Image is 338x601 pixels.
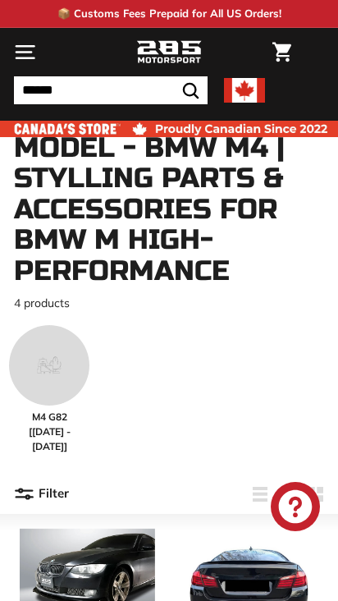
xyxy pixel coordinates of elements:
[57,6,281,22] p: 📦 Customs Fees Prepaid for All US Orders!
[9,325,89,454] a: M4 G82 [[DATE] - [DATE]]
[266,482,325,535] inbox-online-store-chat: Shopify online store chat
[14,76,208,104] input: Search
[136,39,202,67] img: Logo_285_Motorsport_areodynamics_components
[14,295,324,312] p: 4 products
[9,410,89,454] span: M4 G82 [[DATE] - [DATE]]
[264,29,299,76] a: Cart
[14,475,69,514] button: Filter
[14,133,324,287] h1: Model - BMW M4 | Stylling parts & accessories for BMW M High-Performance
